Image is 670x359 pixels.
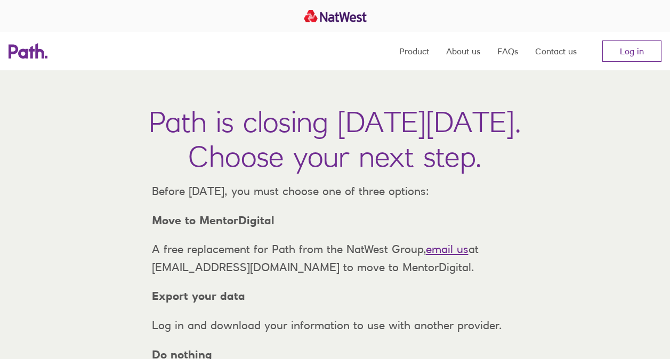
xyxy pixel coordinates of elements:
[149,104,521,174] h1: Path is closing [DATE][DATE]. Choose your next step.
[446,32,480,70] a: About us
[535,32,577,70] a: Contact us
[152,289,245,303] strong: Export your data
[426,242,469,256] a: email us
[143,182,527,200] p: Before [DATE], you must choose one of three options:
[143,240,527,276] p: A free replacement for Path from the NatWest Group, at [EMAIL_ADDRESS][DOMAIN_NAME] to move to Me...
[602,40,661,62] a: Log in
[143,316,527,334] p: Log in and download your information to use with another provider.
[399,32,429,70] a: Product
[152,214,275,227] strong: Move to MentorDigital
[497,32,518,70] a: FAQs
